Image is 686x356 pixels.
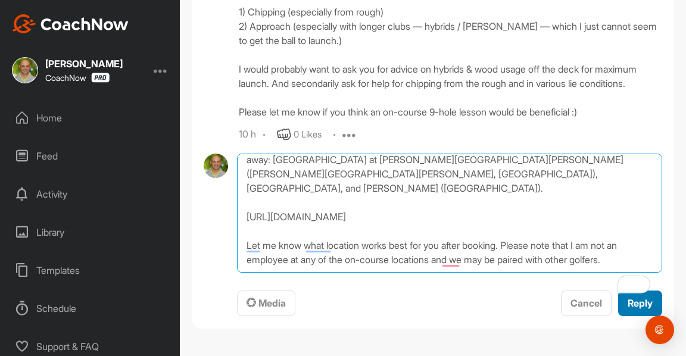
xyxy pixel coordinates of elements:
button: Reply [618,291,662,316]
img: CoachNow Pro [91,73,110,83]
button: Cancel [561,291,612,316]
img: CoachNow [12,14,129,33]
div: Schedule [7,293,174,323]
textarea: To enrich screen reader interactions, please activate Accessibility in Grammarly extension settings [237,154,662,273]
div: Templates [7,255,174,285]
div: Activity [7,179,174,209]
div: Library [7,217,174,247]
button: Media [237,291,295,316]
div: CoachNow [45,73,110,83]
span: Cancel [570,297,602,309]
img: square_4c9f37827d8915613b4303f85726f6bc.jpg [12,57,38,83]
div: 10 h [239,129,256,140]
div: [PERSON_NAME] [45,59,123,68]
span: Reply [628,297,653,309]
img: avatar [204,154,228,178]
div: Open Intercom Messenger [646,316,674,344]
div: Home [7,103,174,133]
div: 0 Likes [294,128,322,142]
span: Media [247,297,286,309]
div: Feed [7,141,174,171]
